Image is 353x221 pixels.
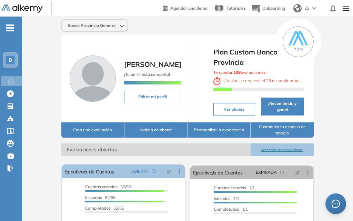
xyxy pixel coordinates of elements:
span: B [9,57,12,63]
button: Customiza tu espacio de trabajo [251,122,314,138]
span: Plan Custom Banco Provincia [213,47,304,68]
img: arrow [312,7,316,10]
span: Cuentas creadas [85,184,118,189]
button: Crea una evaluación [61,122,124,138]
span: Completados [214,207,239,212]
span: Evaluaciones abiertas [61,143,251,156]
img: world [293,4,302,12]
span: field-time [280,170,284,174]
span: Iniciadas [85,195,102,200]
span: [PERSON_NAME] [124,60,181,69]
span: message [332,200,340,208]
button: ¡Recomienda y gana! [261,98,304,115]
button: Ver planes [213,103,255,115]
span: 52/55 [85,195,115,200]
span: 1/1 [214,207,248,212]
span: ¡Tu perfil está completo! [124,72,170,77]
button: pushpin [290,167,305,178]
span: Te quedan Evaluaciones [213,70,266,75]
span: 1/1 [214,185,255,190]
i: - [6,27,14,29]
span: ES [304,5,310,11]
img: Menu [340,1,352,15]
button: Onboarding [251,1,285,16]
img: Logo [1,4,43,13]
button: pushpin [161,166,176,177]
button: Personaliza la experiencia [188,122,251,138]
span: check-circle [152,169,156,173]
span: Agendar una demo [170,6,208,11]
button: Ver todas las evaluaciones [251,143,314,156]
span: 52/55 [85,205,124,211]
span: Banco Provincia General [68,23,115,28]
span: pushpin [295,170,300,175]
a: Ejecutivo/a de Cuentas [64,164,114,178]
span: Completados [85,205,111,211]
span: Cuentas creadas [214,185,246,190]
a: Agendar una demo [163,3,208,12]
b: 199 [233,70,241,75]
b: 29 de septiembre [265,78,301,83]
button: Editar mi perfil [124,91,181,103]
span: Iniciadas [214,196,231,201]
span: 1/1 [214,196,239,201]
span: ¡ Tu plan se renueva el ! [213,78,302,83]
img: Foto de perfil [70,56,116,102]
span: Onboarding [262,6,285,11]
span: pushpin [167,169,171,174]
span: ABIERTA [131,168,148,174]
span: 52/55 [85,184,131,189]
img: clock-svg [213,77,221,85]
a: Ejecutivo/a de Cuentas [193,165,243,179]
button: Invita a colaborar [124,122,188,138]
span: EXPIRADA [256,169,277,175]
span: Tutoriales [226,6,246,11]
